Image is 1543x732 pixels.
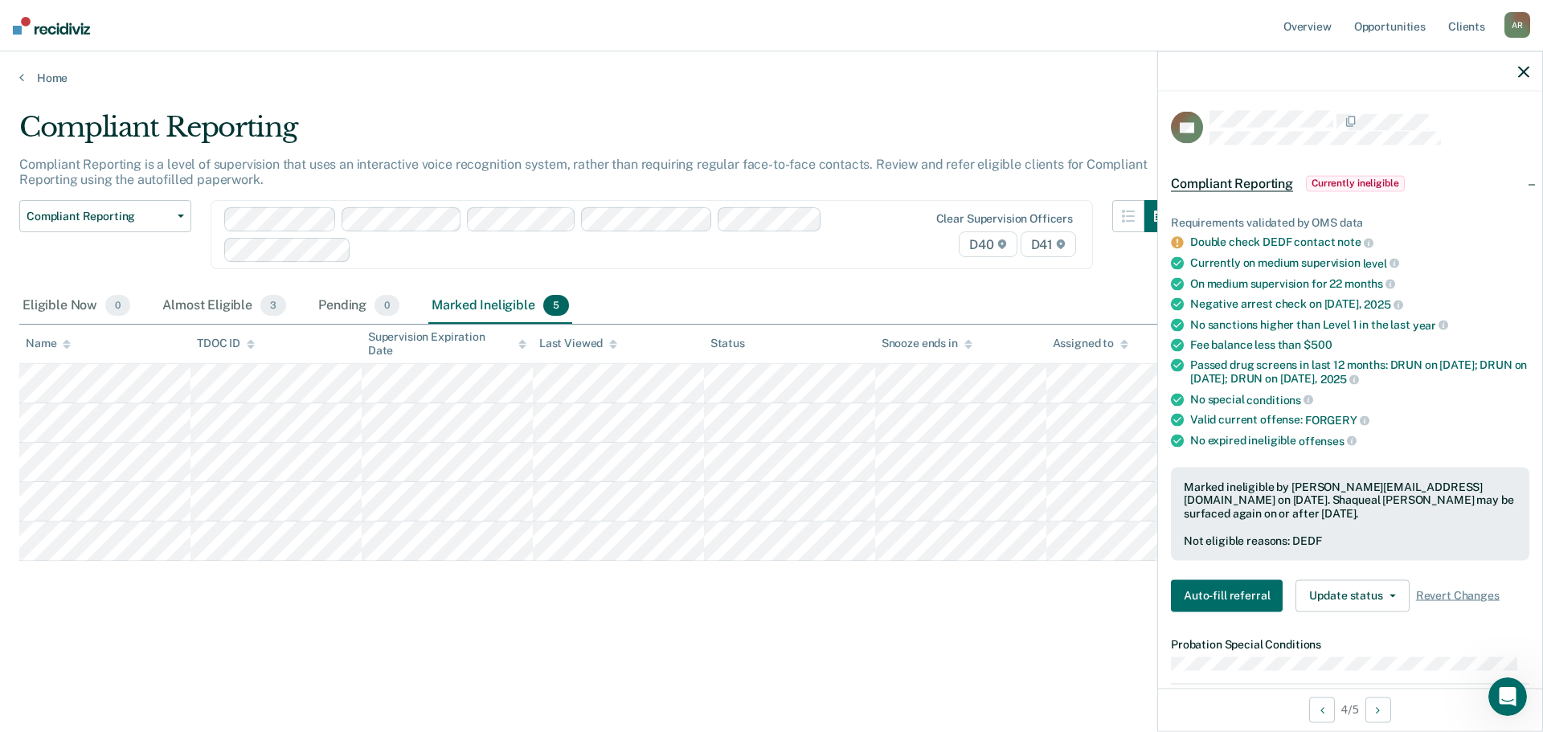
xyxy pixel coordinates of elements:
span: 2025 [1364,298,1402,311]
div: Clear supervision officers [936,212,1073,226]
span: D40 [959,231,1017,257]
div: 4 / 5 [1158,688,1542,730]
div: Passed drug screens in last 12 months: DRUN on [DATE]; DRUN on [DATE]; DRUN on [DATE], [1190,358,1529,386]
span: FORGERY [1305,414,1369,427]
span: level [1363,256,1399,269]
div: Status [710,337,745,350]
span: Revert Changes [1416,589,1500,603]
div: Double check DEDF contact note [1190,235,1529,250]
div: On medium supervision for 22 [1190,276,1529,291]
div: Not eligible reasons: DEDF [1184,534,1516,547]
button: Previous Opportunity [1309,697,1335,722]
div: Currently on medium supervision [1190,256,1529,271]
div: A R [1504,12,1530,38]
dt: Probation Special Conditions [1171,637,1529,651]
span: offenses [1299,434,1357,447]
button: Update status [1295,579,1409,611]
span: months [1344,277,1395,290]
div: Compliant Reporting [19,111,1177,157]
span: 5 [543,295,569,316]
div: Last Viewed [539,337,617,350]
p: Compliant Reporting is a level of supervision that uses an interactive voice recognition system, ... [19,157,1147,187]
span: 0 [105,295,130,316]
iframe: Intercom live chat [1488,677,1527,716]
span: D41 [1021,231,1076,257]
div: No special [1190,392,1529,407]
div: Assigned to [1053,337,1128,350]
button: Auto-fill referral [1171,579,1283,611]
div: Snooze ends in [882,337,972,350]
div: Compliant ReportingCurrently ineligible [1158,157,1542,209]
a: Home [19,71,1524,85]
div: No expired ineligible [1190,434,1529,448]
span: Compliant Reporting [1171,175,1293,191]
span: 2025 [1320,373,1359,386]
span: Compliant Reporting [27,210,171,223]
div: Marked Ineligible [428,288,572,324]
div: Supervision Expiration Date [368,330,526,358]
div: Requirements validated by OMS data [1171,215,1529,229]
div: Pending [315,288,403,324]
button: Next Opportunity [1365,697,1391,722]
div: Fee balance less than [1190,338,1529,352]
div: Valid current offense: [1190,413,1529,427]
span: $500 [1304,338,1332,351]
div: Eligible Now [19,288,133,324]
div: Marked ineligible by [PERSON_NAME][EMAIL_ADDRESS][DOMAIN_NAME] on [DATE]. Shaqueal [PERSON_NAME] ... [1184,480,1516,520]
div: Almost Eligible [159,288,289,324]
span: Currently ineligible [1306,175,1405,191]
span: 0 [374,295,399,316]
span: 3 [260,295,286,316]
div: TDOC ID [197,337,255,350]
a: Navigate to form link [1171,579,1289,611]
div: Negative arrest check on [DATE], [1190,297,1529,312]
div: No sanctions higher than Level 1 in the last [1190,317,1529,332]
img: Recidiviz [13,17,90,35]
span: conditions [1246,393,1312,406]
span: year [1413,318,1448,331]
div: Name [26,337,71,350]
